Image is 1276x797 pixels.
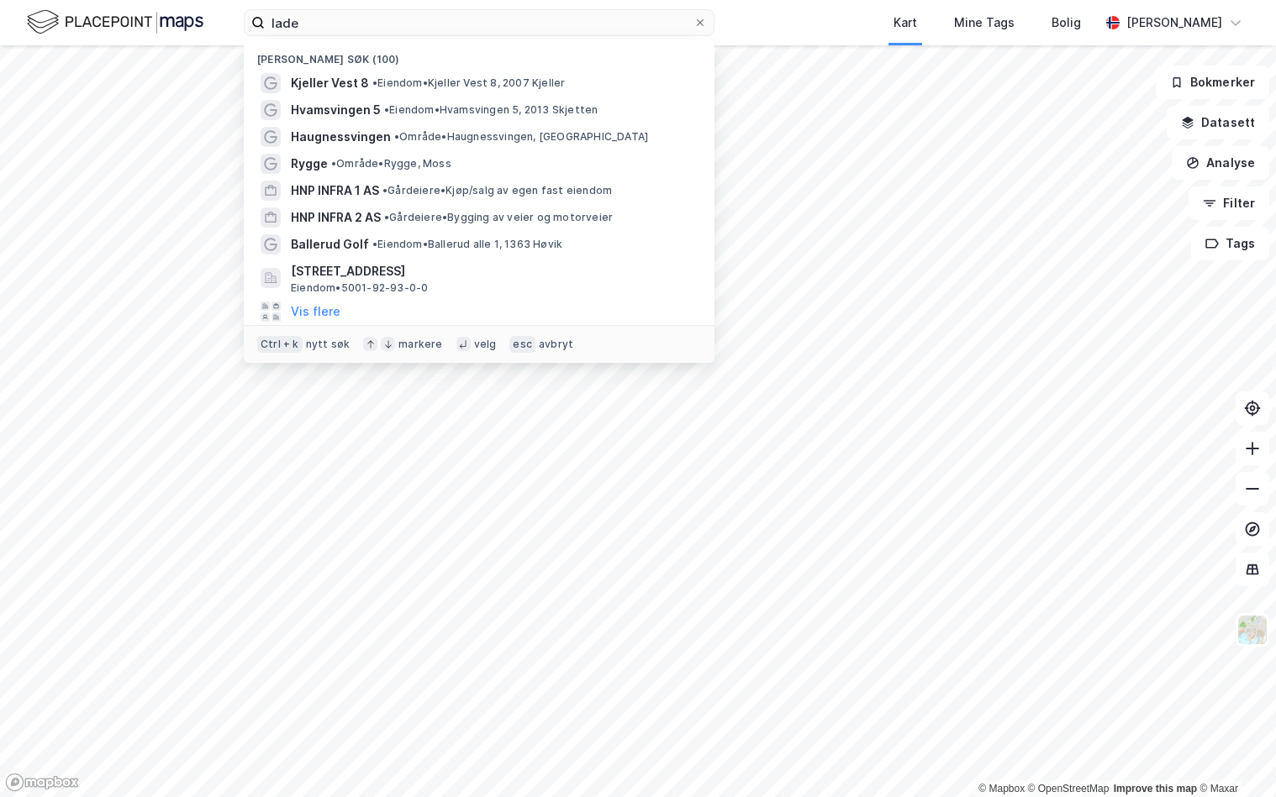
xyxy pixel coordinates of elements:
[291,261,694,281] span: [STREET_ADDRESS]
[1172,146,1269,180] button: Analyse
[1114,783,1197,794] a: Improve this map
[384,103,389,116] span: •
[1156,66,1269,99] button: Bokmerker
[894,13,917,33] div: Kart
[257,336,303,353] div: Ctrl + k
[372,238,377,250] span: •
[1126,13,1222,33] div: [PERSON_NAME]
[291,181,379,201] span: HNP INFRA 1 AS
[372,238,562,251] span: Eiendom • Ballerud alle 1, 1363 Høvik
[265,10,693,35] input: Søk på adresse, matrikkel, gårdeiere, leietakere eller personer
[331,157,336,170] span: •
[384,211,613,224] span: Gårdeiere • Bygging av veier og motorveier
[291,127,391,147] span: Haugnessvingen
[384,103,598,117] span: Eiendom • Hvamsvingen 5, 2013 Skjetten
[5,773,79,792] a: Mapbox homepage
[291,154,328,174] span: Rygge
[1028,783,1110,794] a: OpenStreetMap
[539,338,573,351] div: avbryt
[384,211,389,223] span: •
[382,184,612,197] span: Gårdeiere • Kjøp/salg av egen fast eiendom
[291,73,369,93] span: Kjeller Vest 8
[1192,716,1276,797] iframe: Chat Widget
[244,39,714,70] div: [PERSON_NAME] søk (100)
[1191,227,1269,260] button: Tags
[474,338,497,351] div: velg
[291,100,381,120] span: Hvamsvingen 5
[382,184,388,197] span: •
[1052,13,1081,33] div: Bolig
[394,130,648,144] span: Område • Haugnessvingen, [GEOGRAPHIC_DATA]
[1189,186,1269,220] button: Filter
[1236,614,1268,646] img: Z
[27,8,203,37] img: logo.f888ab2527a4732fd821a326f86c7f29.svg
[291,301,340,322] button: Vis flere
[1167,106,1269,139] button: Datasett
[954,13,1015,33] div: Mine Tags
[1192,716,1276,797] div: Kontrollprogram for chat
[509,336,535,353] div: esc
[331,157,451,170] span: Område • Rygge, Moss
[372,76,565,90] span: Eiendom • Kjeller Vest 8, 2007 Kjeller
[394,130,399,143] span: •
[306,338,351,351] div: nytt søk
[372,76,377,89] span: •
[398,338,442,351] div: markere
[291,234,369,254] span: Ballerud Golf
[291,207,381,228] span: HNP INFRA 2 AS
[978,783,1025,794] a: Mapbox
[291,281,428,295] span: Eiendom • 5001-92-93-0-0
